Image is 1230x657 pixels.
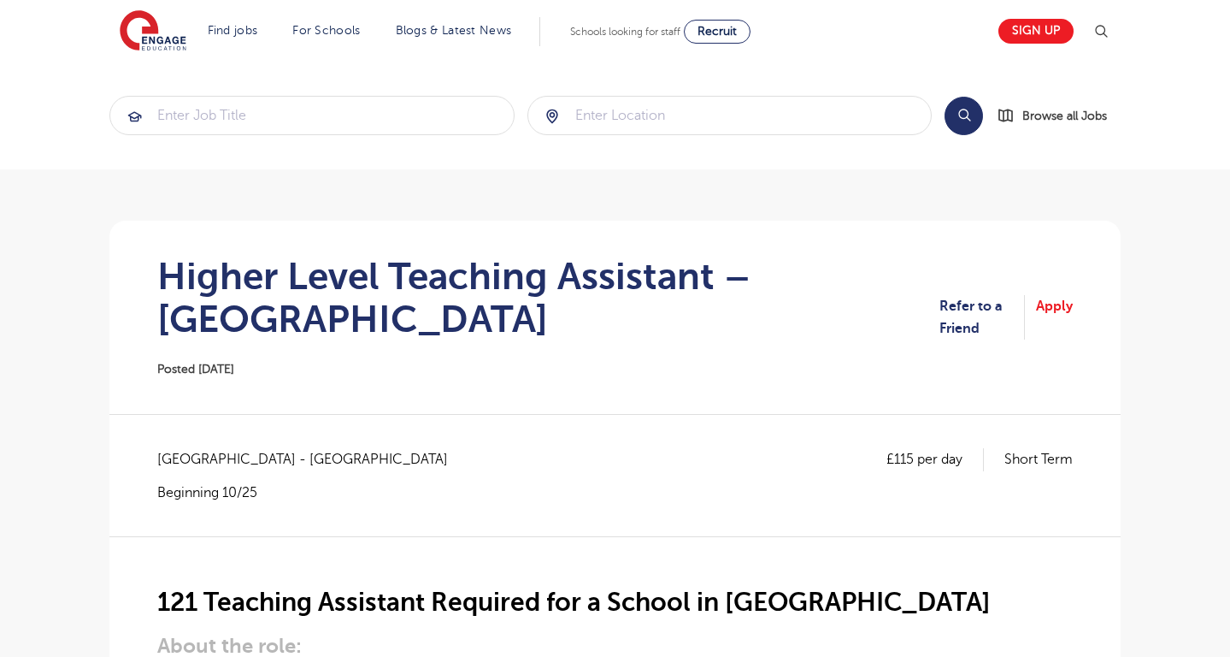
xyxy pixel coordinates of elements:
[157,588,1073,617] h2: 121 Teaching Assistant Required for a School in [GEOGRAPHIC_DATA]
[570,26,680,38] span: Schools looking for staff
[528,97,932,134] input: Submit
[1004,448,1073,471] p: Short Term
[120,10,186,53] img: Engage Education
[527,96,933,135] div: Submit
[109,96,515,135] div: Submit
[997,106,1121,126] a: Browse all Jobs
[396,24,512,37] a: Blogs & Latest News
[684,20,750,44] a: Recruit
[945,97,983,135] button: Search
[939,295,1025,340] a: Refer to a Friend
[157,255,939,340] h1: Higher Level Teaching Assistant – [GEOGRAPHIC_DATA]
[208,24,258,37] a: Find jobs
[998,19,1074,44] a: Sign up
[292,24,360,37] a: For Schools
[110,97,514,134] input: Submit
[1022,106,1107,126] span: Browse all Jobs
[886,448,984,471] p: £115 per day
[697,25,737,38] span: Recruit
[1036,295,1073,340] a: Apply
[157,363,234,376] span: Posted [DATE]
[157,448,465,471] span: [GEOGRAPHIC_DATA] - [GEOGRAPHIC_DATA]
[157,483,465,502] p: Beginning 10/25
